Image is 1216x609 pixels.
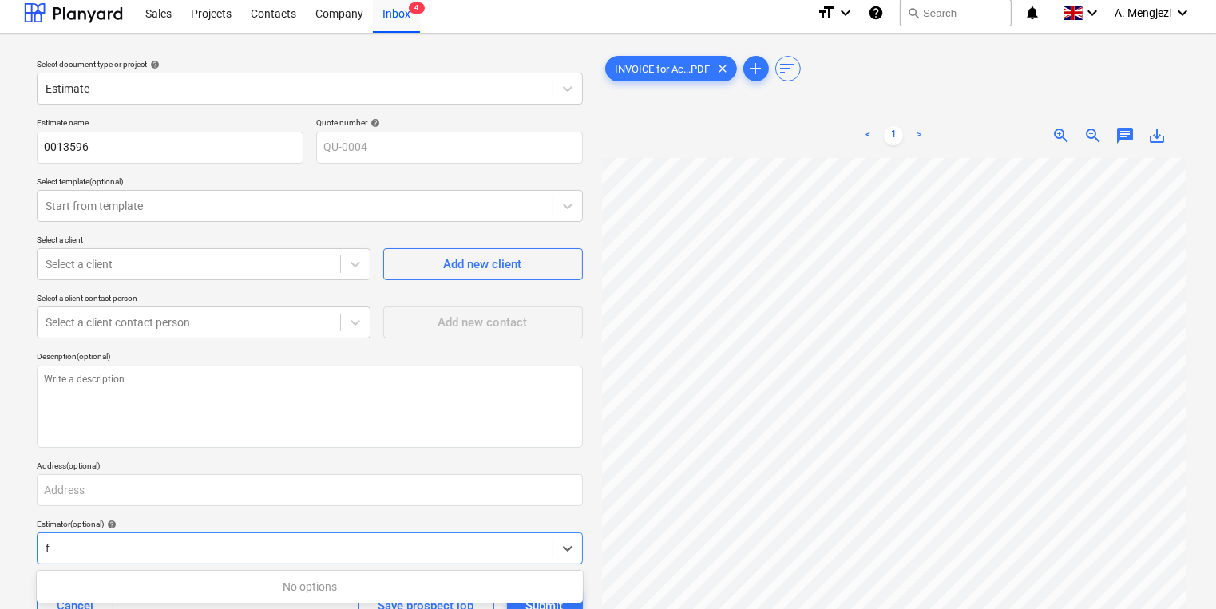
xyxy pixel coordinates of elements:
a: Page 1 is your current page [884,126,903,145]
span: save_alt [1147,126,1166,145]
input: Estimate name [37,132,303,164]
span: INVOICE for Ac...PDF [606,63,720,75]
a: Previous page [858,126,877,145]
i: keyboard_arrow_down [1083,3,1102,22]
input: Address [37,474,583,506]
i: Knowledge base [868,3,884,22]
div: Select a client [37,235,370,245]
span: A. Mengjezi [1115,6,1171,19]
a: Next page [909,126,929,145]
span: help [104,520,117,529]
div: Address (optional) [37,461,583,471]
span: chat [1115,126,1135,145]
span: 4 [409,2,425,14]
span: clear [714,59,733,78]
div: Add new client [444,254,522,275]
span: help [147,60,160,69]
i: keyboard_arrow_down [836,3,855,22]
div: Select template (optional) [37,176,583,187]
div: Quote number [316,117,583,128]
button: Add new client [383,248,583,280]
span: zoom_out [1083,126,1103,145]
div: Select document type or project [37,59,583,69]
i: keyboard_arrow_down [1173,3,1192,22]
i: notifications [1024,3,1040,22]
i: format_size [817,3,836,22]
div: No options [37,574,583,599]
div: Select a client contact person [37,293,370,303]
p: Estimate name [37,117,303,131]
span: sort [778,59,798,78]
iframe: Chat Widget [1136,532,1216,609]
div: Estimator (optional) [37,519,583,529]
div: INVOICE for Ac...PDF [605,56,737,81]
div: Description (optional) [37,351,583,362]
span: zoom_in [1052,126,1071,145]
span: help [367,118,380,128]
span: add [747,59,766,78]
span: search [907,6,920,19]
